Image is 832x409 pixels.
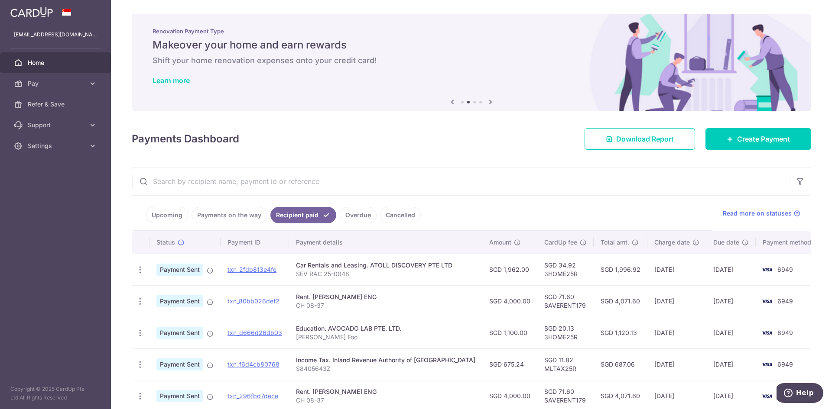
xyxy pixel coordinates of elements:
[227,392,278,399] a: txn_296fbd7dece
[270,207,336,223] a: Recipient paid
[10,7,53,17] img: CardUp
[594,285,647,317] td: SGD 4,071.60
[153,28,790,35] p: Renovation Payment Type
[380,207,421,223] a: Cancelled
[647,348,706,380] td: [DATE]
[227,266,276,273] a: txn_2fdb813e4fe
[296,324,475,333] div: Education. AVOCADO LAB PTE. LTD.
[647,285,706,317] td: [DATE]
[616,134,674,144] span: Download Report
[723,209,792,218] span: Read more on statuses
[544,238,577,247] span: CardUp fee
[296,356,475,364] div: Income Tax. Inland Revenue Authority of [GEOGRAPHIC_DATA]
[192,207,267,223] a: Payments on the way
[156,264,203,276] span: Payment Sent
[156,390,203,402] span: Payment Sent
[758,359,776,370] img: Bank Card
[777,329,793,336] span: 6949
[723,209,800,218] a: Read more on statuses
[758,328,776,338] img: Bank Card
[647,317,706,348] td: [DATE]
[758,296,776,306] img: Bank Card
[594,254,647,285] td: SGD 1,996.92
[153,76,190,85] a: Learn more
[156,295,203,307] span: Payment Sent
[153,38,790,52] h5: Makeover your home and earn rewards
[28,58,85,67] span: Home
[28,100,85,109] span: Refer & Save
[737,134,790,144] span: Create Payment
[132,14,811,111] img: Renovation banner
[156,358,203,370] span: Payment Sent
[713,238,739,247] span: Due date
[482,285,537,317] td: SGD 4,000.00
[706,254,756,285] td: [DATE]
[296,364,475,373] p: S8405643Z
[647,254,706,285] td: [DATE]
[537,285,594,317] td: SGD 71.60 SAVERENT179
[156,327,203,339] span: Payment Sent
[654,238,690,247] span: Charge date
[296,261,475,270] div: Car Rentals and Leasing. ATOLL DISCOVERY PTE LTD
[482,254,537,285] td: SGD 1,962.00
[221,231,289,254] th: Payment ID
[756,231,822,254] th: Payment method
[705,128,811,150] a: Create Payment
[296,301,475,310] p: CH 08-37
[706,348,756,380] td: [DATE]
[706,285,756,317] td: [DATE]
[156,238,175,247] span: Status
[537,348,594,380] td: SGD 11.82 MLTAX25R
[296,333,475,341] p: [PERSON_NAME] Foo
[585,128,695,150] a: Download Report
[132,131,239,147] h4: Payments Dashboard
[594,317,647,348] td: SGD 1,120.13
[227,361,279,368] a: txn_f6d4cb80768
[777,297,793,305] span: 6949
[296,396,475,405] p: CH 08-37
[537,254,594,285] td: SGD 34.92 3HOME25R
[758,391,776,401] img: Bank Card
[340,207,377,223] a: Overdue
[706,317,756,348] td: [DATE]
[28,121,85,129] span: Support
[777,383,823,405] iframe: Opens a widget where you can find more information
[482,317,537,348] td: SGD 1,100.00
[482,348,537,380] td: SGD 675.24
[132,167,790,195] input: Search by recipient name, payment id or reference
[601,238,629,247] span: Total amt.
[227,297,279,305] a: txn_80bb026def2
[758,264,776,275] img: Bank Card
[14,30,97,39] p: [EMAIL_ADDRESS][DOMAIN_NAME]
[296,293,475,301] div: Rent. [PERSON_NAME] ENG
[777,361,793,368] span: 6949
[537,317,594,348] td: SGD 20.13 3HOME25R
[296,387,475,396] div: Rent. [PERSON_NAME] ENG
[153,55,790,66] h6: Shift your home renovation expenses onto your credit card!
[777,266,793,273] span: 6949
[489,238,511,247] span: Amount
[146,207,188,223] a: Upcoming
[227,329,282,336] a: txn_d666d26db03
[28,142,85,150] span: Settings
[296,270,475,278] p: SEV RAC 25-0048
[594,348,647,380] td: SGD 687.06
[289,231,482,254] th: Payment details
[28,79,85,88] span: Pay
